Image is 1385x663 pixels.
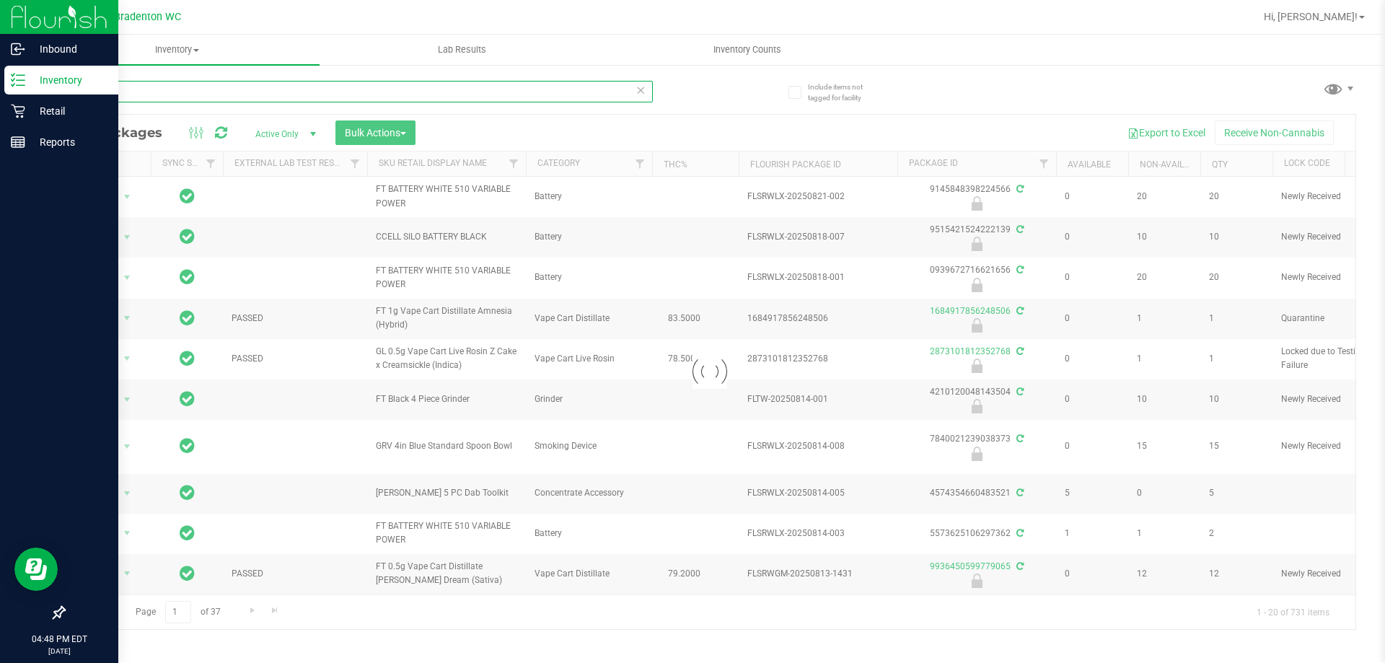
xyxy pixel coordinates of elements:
p: Retail [25,102,112,120]
p: Inbound [25,40,112,58]
span: Lab Results [418,43,506,56]
iframe: Resource center [14,548,58,591]
inline-svg: Inventory [11,73,25,87]
p: Inventory [25,71,112,89]
p: Reports [25,133,112,151]
inline-svg: Retail [11,104,25,118]
input: Search Package ID, Item Name, SKU, Lot or Part Number... [63,81,653,102]
span: Include items not tagged for facility [808,82,880,103]
span: Hi, [PERSON_NAME]! [1264,11,1358,22]
span: Bradenton WC [114,11,181,23]
a: Inventory [35,35,320,65]
inline-svg: Inbound [11,42,25,56]
span: Inventory Counts [694,43,801,56]
span: Inventory [35,43,320,56]
span: Clear [636,81,646,100]
a: Lab Results [320,35,604,65]
p: 04:48 PM EDT [6,633,112,646]
a: Inventory Counts [604,35,889,65]
p: [DATE] [6,646,112,657]
inline-svg: Reports [11,135,25,149]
